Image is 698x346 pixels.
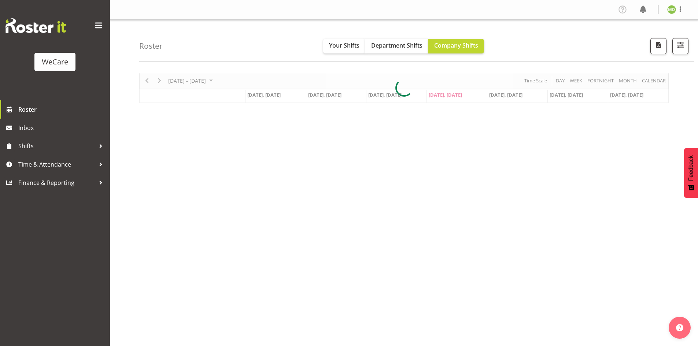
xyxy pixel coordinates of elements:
[18,141,95,152] span: Shifts
[434,41,478,49] span: Company Shifts
[323,39,365,53] button: Your Shifts
[688,155,694,181] span: Feedback
[371,41,422,49] span: Department Shifts
[139,42,163,50] h4: Roster
[365,39,428,53] button: Department Shifts
[667,5,676,14] img: marie-claire-dickson-bakker11590.jpg
[18,177,95,188] span: Finance & Reporting
[672,38,688,54] button: Filter Shifts
[18,104,106,115] span: Roster
[5,18,66,33] img: Rosterit website logo
[428,39,484,53] button: Company Shifts
[329,41,359,49] span: Your Shifts
[650,38,666,54] button: Download a PDF of the roster according to the set date range.
[676,324,683,331] img: help-xxl-2.png
[18,122,106,133] span: Inbox
[42,56,68,67] div: WeCare
[684,148,698,198] button: Feedback - Show survey
[18,159,95,170] span: Time & Attendance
